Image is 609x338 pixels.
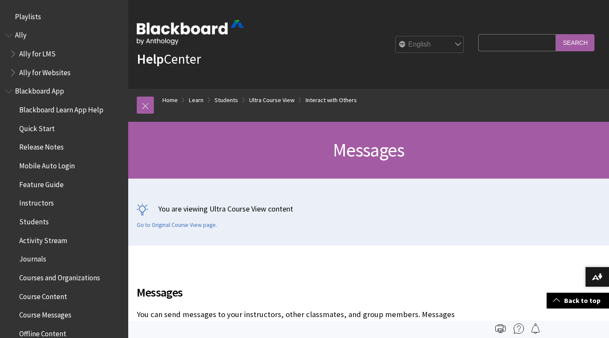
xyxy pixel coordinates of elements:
[547,293,609,309] a: Back to top
[215,95,238,106] a: Students
[19,196,54,208] span: Instructors
[137,20,244,45] img: Blackboard by Anthology
[15,9,41,21] span: Playlists
[530,323,541,334] img: Follow this page
[162,95,178,106] a: Home
[19,326,66,338] span: Offline Content
[19,47,56,58] span: Ally for LMS
[19,289,67,301] span: Course Content
[19,103,103,114] span: Blackboard Learn App Help
[137,221,217,229] a: Go to Original Course View page.
[15,84,64,96] span: Blackboard App
[396,36,464,53] select: Site Language Selector
[19,308,71,320] span: Course Messages
[19,233,67,245] span: Activity Stream
[514,323,524,334] img: More help
[19,121,55,133] span: Quick Start
[5,28,123,80] nav: Book outline for Anthology Ally Help
[249,95,294,106] a: Ultra Course View
[137,203,600,214] p: You are viewing Ultra Course View content
[556,34,594,51] input: Search
[137,50,164,68] strong: Help
[19,65,71,77] span: Ally for Websites
[5,9,123,24] nav: Book outline for Playlists
[137,283,474,301] span: Messages
[19,159,75,170] span: Mobile Auto Login
[333,138,404,162] span: Messages
[19,140,64,152] span: Release Notes
[15,28,26,40] span: Ally
[189,95,203,106] a: Learn
[19,177,64,189] span: Feature Guide
[495,323,506,334] img: Print
[19,252,46,264] span: Journals
[137,50,201,68] a: HelpCenter
[19,270,100,282] span: Courses and Organizations
[306,95,357,106] a: Interact with Others
[19,215,49,226] span: Students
